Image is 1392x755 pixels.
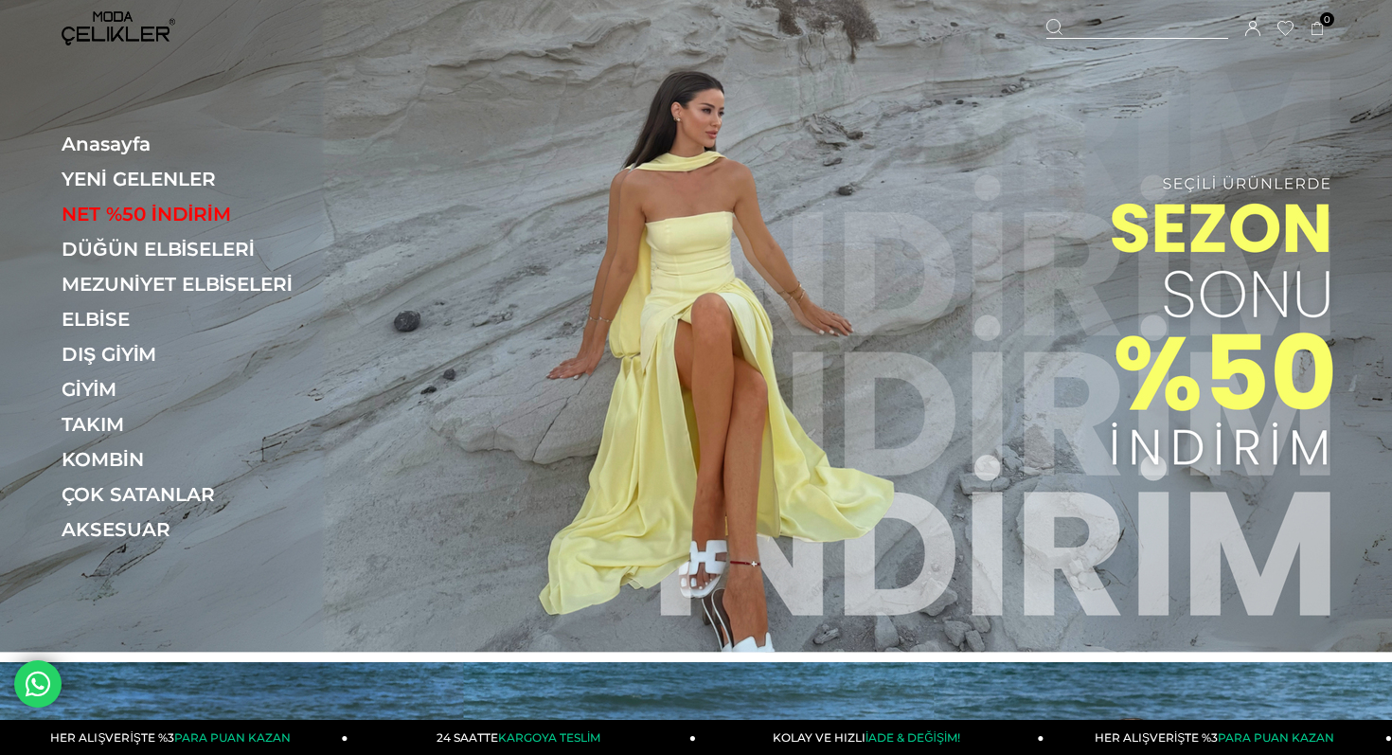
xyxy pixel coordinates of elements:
a: AKSESUAR [62,518,322,541]
a: DIŞ GİYİM [62,343,322,366]
a: DÜĞÜN ELBİSELERİ [62,238,322,261]
span: PARA PUAN KAZAN [174,730,291,745]
a: ÇOK SATANLAR [62,483,322,506]
a: GİYİM [62,378,322,401]
span: KARGOYA TESLİM [498,730,600,745]
a: 24 SAATTEKARGOYA TESLİM [348,720,697,755]
a: MEZUNİYET ELBİSELERİ [62,273,322,296]
span: PARA PUAN KAZAN [1218,730,1334,745]
a: NET %50 İNDİRİM [62,203,322,225]
a: KOMBİN [62,448,322,471]
a: YENİ GELENLER [62,168,322,190]
a: KOLAY VE HIZLIİADE & DEĞİŞİM! [696,720,1044,755]
a: 0 [1311,22,1325,36]
span: İADE & DEĞİŞİM! [866,730,960,745]
img: logo [62,11,175,45]
a: Anasayfa [62,133,322,155]
span: 0 [1320,12,1334,27]
a: ELBİSE [62,308,322,331]
a: TAKIM [62,413,322,436]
